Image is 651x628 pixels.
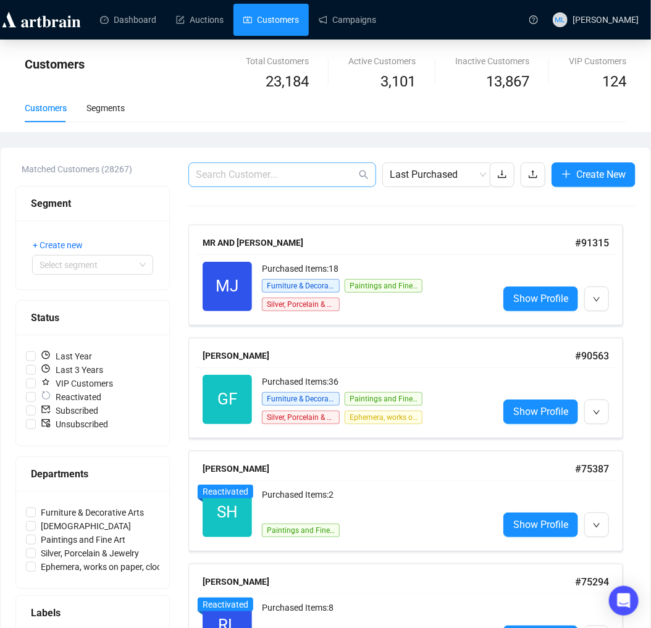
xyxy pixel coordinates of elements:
span: ML [555,14,566,25]
span: Reactivated [36,390,106,404]
div: [PERSON_NAME] [203,462,575,475]
div: Purchased Items: 36 [262,375,489,390]
span: Ephemera, works on paper, clocks, etc. [36,560,193,574]
div: [PERSON_NAME] [203,575,575,588]
span: Last 3 Years [36,363,108,377]
span: Furniture & Decorative Arts [262,392,340,406]
span: Silver, Porcelain & Jewelry [262,411,340,424]
a: [PERSON_NAME]#90563GFPurchased Items:36Furniture & Decorative ArtsPaintings and Fine ArtSilver, P... [188,338,636,438]
span: Show Profile [513,517,568,532]
div: Status [31,310,154,325]
span: Silver, Porcelain & Jewelry [36,546,144,560]
span: down [593,409,600,416]
div: [PERSON_NAME] [203,349,575,362]
div: Purchased Items: 2 [262,488,489,513]
span: Paintings and Fine Art [262,524,340,537]
a: [PERSON_NAME]#75387SHReactivatedPurchased Items:2Paintings and Fine ArtShow Profile [188,451,636,551]
button: + Create new [32,235,93,255]
a: Campaigns [319,4,376,36]
a: Show Profile [503,287,578,311]
span: download [497,169,507,179]
div: Purchased Items: 18 [262,262,489,277]
span: # 75294 [575,576,609,588]
div: Active Customers [348,54,416,68]
span: Silver, Porcelain & Jewelry [262,298,340,311]
span: search [359,170,369,180]
span: question-circle [529,15,538,24]
a: Show Profile [503,400,578,424]
span: Ephemera, works on paper, clocks, etc. [345,411,422,424]
div: Segments [86,101,125,115]
span: Show Profile [513,291,568,306]
div: Departments [31,466,154,482]
span: + Create new [33,238,83,252]
span: # 91315 [575,237,609,249]
a: Customers [243,4,299,36]
a: Auctions [176,4,224,36]
span: # 90563 [575,350,609,362]
span: 13,867 [486,70,529,94]
button: Create New [552,162,636,187]
div: Total Customers [246,54,309,68]
div: Purchased Items: 8 [262,601,489,626]
span: [DEMOGRAPHIC_DATA] [36,519,136,533]
span: Last Purchased [390,163,486,186]
a: Dashboard [100,4,156,36]
span: Customers [25,57,85,72]
a: MR AND [PERSON_NAME]#91315MJPurchased Items:18Furniture & Decorative ArtsPaintings and Fine ArtSi... [188,225,636,325]
span: Paintings and Fine Art [36,533,130,546]
span: upload [528,169,538,179]
span: Subscribed [36,404,103,417]
div: Matched Customers (28267) [22,162,170,176]
span: plus [561,169,571,179]
span: [PERSON_NAME] [573,15,639,25]
div: Customers [25,101,67,115]
div: Inactive Customers [455,54,529,68]
span: Paintings and Fine Art [345,279,422,293]
span: Last Year [36,350,97,363]
span: Furniture & Decorative Arts [36,506,149,519]
span: Furniture & Decorative Arts [262,279,340,293]
span: Create New [576,167,626,182]
span: Paintings and Fine Art [345,392,422,406]
span: MJ [216,274,239,299]
span: Reactivated [203,487,248,496]
span: 124 [602,73,626,90]
a: Show Profile [503,513,578,537]
div: Segment [31,196,154,211]
span: down [593,522,600,529]
span: GF [217,387,237,412]
span: VIP Customers [36,377,118,390]
div: VIP Customers [569,54,626,68]
span: down [593,296,600,303]
input: Search Customer... [196,167,356,182]
div: Open Intercom Messenger [609,586,639,616]
div: Labels [31,605,154,621]
span: 23,184 [266,70,309,94]
span: Show Profile [513,404,568,419]
span: SH [217,500,238,525]
span: # 75387 [575,463,609,475]
div: MR AND [PERSON_NAME] [203,236,575,249]
span: Reactivated [203,600,248,609]
span: Unsubscribed [36,417,113,431]
span: 3,101 [380,70,416,94]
